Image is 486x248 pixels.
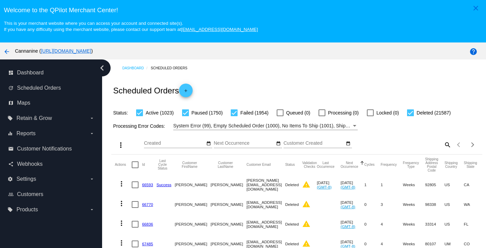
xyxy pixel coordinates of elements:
[341,214,364,234] mat-cell: [DATE]
[146,109,174,117] span: Active (1023)
[341,161,358,169] button: Change sorting for NextOccurrenceUtc
[417,109,451,117] span: Deleted (21587)
[403,175,425,195] mat-cell: Weeks
[4,21,258,32] small: This is your merchant website where you can access your account and connected site(s). If you hav...
[328,109,359,117] span: Processing (0)
[317,175,341,195] mat-cell: [DATE]
[117,199,126,208] mat-icon: more_vert
[317,161,335,169] button: Change sorting for LastOccurrenceUtc
[425,195,444,214] mat-cell: 98338
[246,175,285,195] mat-cell: [PERSON_NAME][EMAIL_ADDRESS][DOMAIN_NAME]
[364,175,380,195] mat-cell: 1
[8,189,95,200] a: people_outline Customers
[192,109,223,117] span: Paused (1750)
[175,214,211,234] mat-cell: [PERSON_NAME]
[364,163,374,167] button: Change sorting for Cycles
[113,123,165,129] span: Processing Error Codes:
[444,161,458,169] button: Change sorting for ShippingCountry
[117,219,126,227] mat-icon: more_vert
[286,109,310,117] span: Queued (0)
[7,116,13,121] i: local_offer
[302,240,310,248] mat-icon: warning
[8,85,14,91] i: update
[341,175,364,195] mat-cell: [DATE]
[444,175,464,195] mat-cell: US
[8,98,95,108] a: map Maps
[157,182,172,187] a: Success
[182,88,190,96] mat-icon: add
[4,6,482,14] h3: Welcome to the QPilot Merchant Center!
[452,138,466,152] button: Previous page
[16,130,35,137] span: Reports
[142,202,153,207] a: 66770
[7,131,13,136] i: equalizer
[283,141,345,146] input: Customer Created
[115,155,132,175] mat-header-cell: Actions
[206,141,211,146] mat-icon: date_range
[403,161,419,169] button: Change sorting for FrequencyType
[175,195,211,214] mat-cell: [PERSON_NAME]
[8,159,95,170] a: share Webhooks
[341,205,355,209] a: (GMT-8)
[89,131,95,136] i: arrow_drop_down
[302,155,317,175] mat-header-cell: Validation Checks
[211,161,240,169] button: Change sorting for CustomerLastName
[17,191,43,197] span: Customers
[341,185,355,189] a: (GMT-8)
[285,202,299,207] span: Deleted
[173,122,358,130] mat-select: Filter by Processing Error Codes
[472,4,480,12] mat-icon: close
[97,63,108,73] i: chevron_left
[8,67,95,78] a: dashboard Dashboard
[381,175,403,195] mat-cell: 1
[246,163,271,167] button: Change sorting for CustomerEmail
[240,109,269,117] span: Failed (1954)
[142,182,153,187] a: 66593
[113,110,128,116] span: Status:
[381,195,403,214] mat-cell: 3
[403,195,425,214] mat-cell: Weeks
[285,163,295,167] button: Change sorting for Status
[89,207,95,212] i: arrow_drop_down
[364,214,380,234] mat-cell: 0
[464,161,477,169] button: Change sorting for ShippingState
[157,159,169,170] button: Change sorting for LastProcessingCycleId
[8,192,14,197] i: people_outline
[346,141,351,146] mat-icon: date_range
[403,214,425,234] mat-cell: Weeks
[8,83,95,93] a: update Scheduled Orders
[425,175,444,195] mat-cell: 92805
[8,100,14,106] i: map
[142,222,153,226] a: 66836
[3,48,11,56] mat-icon: arrow_back
[117,239,126,247] mat-icon: more_vert
[142,163,145,167] button: Change sorting for Id
[144,141,205,146] input: Created
[8,161,14,167] i: share
[381,214,403,234] mat-cell: 4
[341,195,364,214] mat-cell: [DATE]
[16,115,52,121] span: Retain & Grow
[175,175,211,195] mat-cell: [PERSON_NAME]
[464,175,483,195] mat-cell: CA
[211,214,246,234] mat-cell: [PERSON_NAME]
[285,242,299,246] span: Deleted
[341,224,355,229] a: (GMT-8)
[8,70,14,75] i: dashboard
[444,195,464,214] mat-cell: US
[302,200,310,208] mat-icon: warning
[15,48,93,54] span: Cannanine ( )
[376,109,399,117] span: Locked (0)
[181,27,258,32] a: [EMAIL_ADDRESS][DOMAIN_NAME]
[17,85,61,91] span: Scheduled Orders
[89,116,95,121] i: arrow_drop_down
[464,214,483,234] mat-cell: FL
[17,70,44,76] span: Dashboard
[7,207,13,212] i: local_offer
[464,195,483,214] mat-cell: WA
[364,195,380,214] mat-cell: 0
[17,161,43,167] span: Webhooks
[211,195,246,214] mat-cell: [PERSON_NAME]
[16,207,38,213] span: Products
[425,157,438,172] button: Change sorting for ShippingPostcode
